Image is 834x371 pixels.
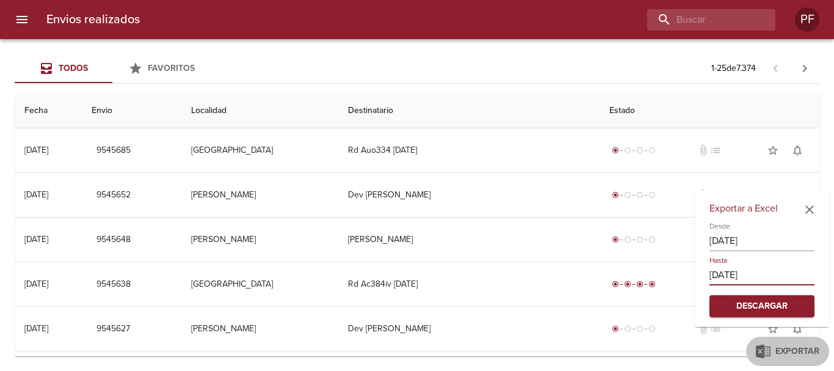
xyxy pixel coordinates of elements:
span: radio_button_unchecked [636,191,644,199]
button: Agregar a favoritos [761,317,785,341]
div: [DATE] [24,234,48,244]
span: No tiene pedido asociado [709,323,722,335]
span: star_border [767,189,779,201]
span: Descargar [719,299,805,314]
span: radio_button_checked [636,281,644,288]
div: Entregado [609,278,658,290]
td: [PERSON_NAME] [181,307,338,351]
h6: Envios realizados [46,10,140,29]
span: radio_button_unchecked [636,325,644,332]
span: radio_button_unchecked [636,147,644,154]
button: 9545638 [92,273,136,296]
span: radio_button_unchecked [636,236,644,243]
td: [GEOGRAPHIC_DATA] [181,128,338,172]
span: Todos [59,63,88,73]
span: radio_button_unchecked [648,236,656,243]
span: No tiene documentos adjuntos [697,189,709,201]
span: 9545638 [96,277,131,292]
button: 9545685 [92,139,136,162]
div: Generado [609,233,658,246]
span: radio_button_checked [648,281,656,288]
input: buscar [647,9,755,31]
span: radio_button_unchecked [624,236,631,243]
button: 9545652 [92,184,136,207]
th: Estado [600,94,819,128]
td: [PERSON_NAME] [181,173,338,217]
div: [DATE] [24,279,48,289]
div: [DATE] [24,145,48,155]
label: Hasta [709,257,727,264]
span: Pagina anterior [761,62,790,74]
span: star_border [767,323,779,335]
button: Agregar a favoritos [761,138,785,163]
span: radio_button_unchecked [624,325,631,332]
td: [GEOGRAPHIC_DATA] [181,262,338,306]
button: Descargar [709,295,814,318]
span: radio_button_checked [612,281,619,288]
span: No tiene documentos adjuntos [697,323,709,335]
th: Localidad [181,94,338,128]
span: radio_button_checked [612,325,619,332]
span: radio_button_unchecked [624,147,631,154]
div: Generado [609,189,658,201]
span: radio_button_unchecked [648,191,656,199]
td: [PERSON_NAME] [181,218,338,262]
button: menu [7,5,37,34]
td: [PERSON_NAME] [338,218,600,262]
button: 9545648 [92,229,136,251]
span: notifications_none [791,189,803,201]
p: 1 - 25 de 7.374 [711,62,756,75]
div: [DATE] [24,189,48,200]
th: Destinatario [338,94,600,128]
button: Activar notificaciones [785,183,810,207]
span: radio_button_checked [612,236,619,243]
span: No tiene pedido asociado [709,189,722,201]
h6: Exportar a Excel [709,200,814,217]
th: Envio [82,94,181,128]
span: radio_button_unchecked [648,325,656,332]
span: 9545627 [96,321,130,337]
button: Activar notificaciones [785,138,810,163]
th: Fecha [15,94,82,128]
span: 9545652 [96,188,131,203]
td: Rd Auo334 [DATE] [338,128,600,172]
span: Favoritos [148,63,195,73]
span: No tiene pedido asociado [709,144,722,156]
span: notifications_none [791,323,803,335]
span: radio_button_unchecked [648,147,656,154]
span: radio_button_checked [624,281,631,288]
span: star_border [767,144,779,156]
span: radio_button_unchecked [624,191,631,199]
button: 9545627 [92,318,135,340]
div: Tabs Envios [15,54,210,83]
div: Generado [609,323,658,335]
td: Dev [PERSON_NAME] [338,307,600,351]
span: radio_button_checked [612,147,619,154]
td: Rd Ac384iv [DATE] [338,262,600,306]
span: 9545685 [96,143,131,158]
button: Activar notificaciones [785,317,810,341]
label: Desde [709,222,730,230]
span: 9545648 [96,232,131,248]
td: Dev [PERSON_NAME] [338,173,600,217]
div: PF [795,7,819,32]
button: Agregar a favoritos [761,183,785,207]
span: radio_button_checked [612,191,619,199]
span: notifications_none [791,144,803,156]
div: Abrir información de usuario [795,7,819,32]
div: [DATE] [24,323,48,334]
div: Generado [609,144,658,156]
span: No tiene documentos adjuntos [697,144,709,156]
span: Pagina siguiente [790,54,819,83]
